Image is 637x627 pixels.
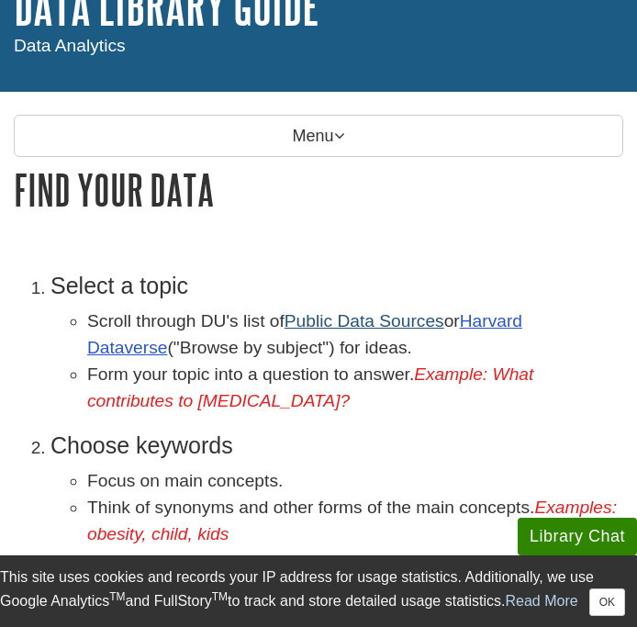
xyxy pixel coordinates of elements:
[212,590,228,603] sup: TM
[14,166,623,213] h1: Find Your Data
[87,495,623,548] li: Think of synonyms and other forms of the main concepts.
[50,432,623,459] h3: Choose keywords
[285,311,444,330] a: Public Data Sources
[50,273,623,299] h3: Select a topic
[109,590,125,603] sup: TM
[518,518,637,555] button: Library Chat
[87,468,623,495] li: Focus on main concepts.
[14,115,623,157] p: Menu
[87,308,623,362] li: Scroll through DU's list of or ("Browse by subject") for ideas.
[589,588,625,616] button: Close
[87,362,623,415] li: Form your topic into a question to answer.
[506,593,578,609] a: Read More
[14,36,126,55] span: Data Analytics
[87,364,533,410] em: Example: What contributes to [MEDICAL_DATA]?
